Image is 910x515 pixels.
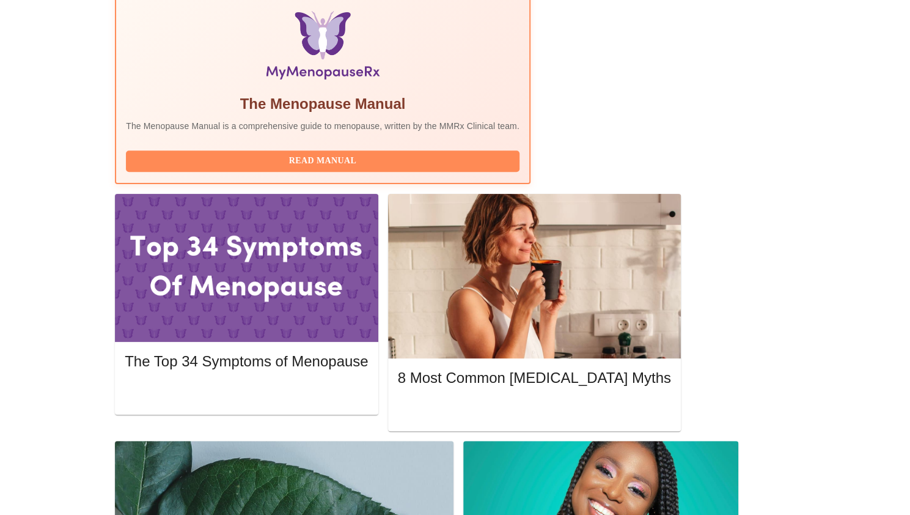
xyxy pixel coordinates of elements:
[188,11,457,84] img: Menopause Manual
[126,120,519,132] p: The Menopause Manual is a comprehensive guide to menopause, written by the MMRx Clinical team.
[125,382,368,404] button: Read More
[125,352,368,371] h5: The Top 34 Symptoms of Menopause
[137,385,356,401] span: Read More
[126,155,523,165] a: Read Manual
[398,399,671,421] button: Read More
[398,368,671,388] h5: 8 Most Common [MEDICAL_DATA] Myths
[138,154,507,169] span: Read Manual
[126,94,519,114] h5: The Menopause Manual
[410,402,659,418] span: Read More
[398,404,674,414] a: Read More
[125,387,371,397] a: Read More
[126,150,519,172] button: Read Manual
